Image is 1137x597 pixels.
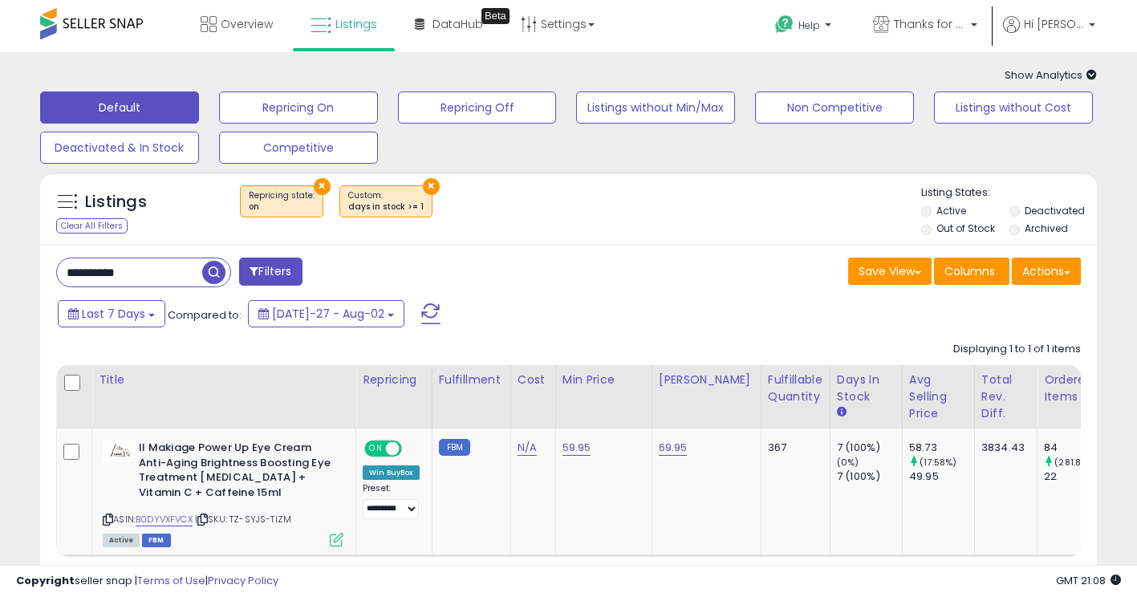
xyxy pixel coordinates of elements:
div: Total Rev. Diff. [981,372,1030,422]
small: (281.82%) [1054,456,1098,469]
button: Repricing On [219,91,378,124]
label: Out of Stock [936,221,995,235]
small: (0%) [837,456,859,469]
h5: Listings [85,191,147,213]
small: FBM [439,439,470,456]
div: 84 [1044,441,1109,455]
div: Days In Stock [837,372,895,405]
button: Columns [934,258,1009,285]
div: Title [99,372,349,388]
a: Privacy Policy [208,573,278,588]
span: Help [798,18,820,32]
button: Deactivated & In Stock [40,132,199,164]
label: Deactivated [1025,204,1085,217]
b: Il Makiage Power Up Eye Cream Anti-Aging Brightness Boosting Eye Treatment [MEDICAL_DATA] + Vitam... [139,441,334,504]
span: DataHub [432,16,483,32]
strong: Copyright [16,573,75,588]
span: Hi [PERSON_NAME] [1024,16,1084,32]
span: Listings [335,16,377,32]
div: seller snap | | [16,574,278,589]
span: Overview [221,16,273,32]
label: Archived [1025,221,1068,235]
button: Filters [239,258,302,286]
div: Fulfillment [439,372,504,388]
span: Last 7 Days [82,306,145,322]
button: Default [40,91,199,124]
a: 59.95 [562,440,591,456]
span: 2025-08-10 21:08 GMT [1056,573,1121,588]
div: Avg Selling Price [909,372,968,422]
span: OFF [400,442,425,456]
button: Save View [848,258,932,285]
div: 7 (100%) [837,469,902,484]
div: 3834.43 [981,441,1025,455]
span: | SKU: TZ-SYJS-TIZM [195,513,291,526]
div: Cost [518,372,549,388]
span: FBM [142,534,171,547]
button: Actions [1012,258,1081,285]
div: Clear All Filters [56,218,128,234]
span: Columns [944,263,995,279]
div: Tooltip anchor [481,8,510,24]
i: Get Help [774,14,794,35]
div: Displaying 1 to 1 of 1 items [953,342,1081,357]
button: Last 7 Days [58,300,165,327]
div: Preset: [363,483,420,519]
p: Listing States: [921,185,1097,201]
span: Thanks for choosing Us [894,16,966,32]
div: 49.95 [909,469,974,484]
div: on [249,201,315,213]
span: ON [366,442,386,456]
button: Competitive [219,132,378,164]
a: Terms of Use [137,573,205,588]
a: B0DYVXFVCX [136,513,193,526]
div: Fulfillable Quantity [768,372,823,405]
span: Repricing state : [249,189,315,213]
div: Min Price [562,372,645,388]
button: [DATE]-27 - Aug-02 [248,300,404,327]
div: Repricing [363,372,425,388]
button: × [314,178,331,195]
div: Win BuyBox [363,465,420,480]
small: (17.58%) [920,456,956,469]
div: [PERSON_NAME] [659,372,754,388]
div: 367 [768,441,818,455]
button: Repricing Off [398,91,557,124]
button: Listings without Min/Max [576,91,735,124]
button: Non Competitive [755,91,914,124]
img: 31wscRnTowL._SL40_.jpg [103,441,135,462]
a: N/A [518,440,537,456]
a: 69.95 [659,440,688,456]
span: Custom: [348,189,424,213]
button: Listings without Cost [934,91,1093,124]
a: Hi [PERSON_NAME] [1003,16,1095,52]
span: Show Analytics [1005,67,1097,83]
div: 58.73 [909,441,974,455]
div: Ordered Items [1044,372,1102,405]
span: All listings currently available for purchase on Amazon [103,534,140,547]
a: Help [762,2,847,52]
span: Compared to: [168,307,242,323]
div: 7 (100%) [837,441,902,455]
small: Days In Stock. [837,405,847,420]
div: days in stock >= 1 [348,201,424,213]
button: × [423,178,440,195]
div: 22 [1044,469,1109,484]
label: Active [936,204,966,217]
div: ASIN: [103,441,343,545]
span: [DATE]-27 - Aug-02 [272,306,384,322]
